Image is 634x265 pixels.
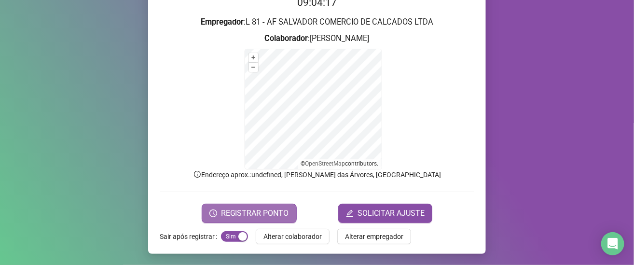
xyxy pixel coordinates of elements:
[346,209,354,217] span: edit
[249,63,258,72] button: –
[201,17,244,27] strong: Empregador
[358,208,425,219] span: SOLICITAR AJUSTE
[256,229,330,244] button: Alterar colaborador
[160,169,474,180] p: Endereço aprox. : undefined, [PERSON_NAME] das Árvores, [GEOGRAPHIC_DATA]
[265,34,308,43] strong: Colaborador
[305,160,345,167] a: OpenStreetMap
[193,170,202,179] span: info-circle
[249,53,258,62] button: +
[338,204,432,223] button: editSOLICITAR AJUSTE
[263,231,322,242] span: Alterar colaborador
[209,209,217,217] span: clock-circle
[160,16,474,28] h3: : L 81 - AF SALVADOR COMERCIO DE CALCADOS LTDA
[345,231,403,242] span: Alterar empregador
[337,229,411,244] button: Alterar empregador
[160,229,221,244] label: Sair após registrar
[160,32,474,45] h3: : [PERSON_NAME]
[202,204,297,223] button: REGISTRAR PONTO
[221,208,289,219] span: REGISTRAR PONTO
[601,232,624,255] div: Open Intercom Messenger
[301,160,379,167] li: © contributors.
